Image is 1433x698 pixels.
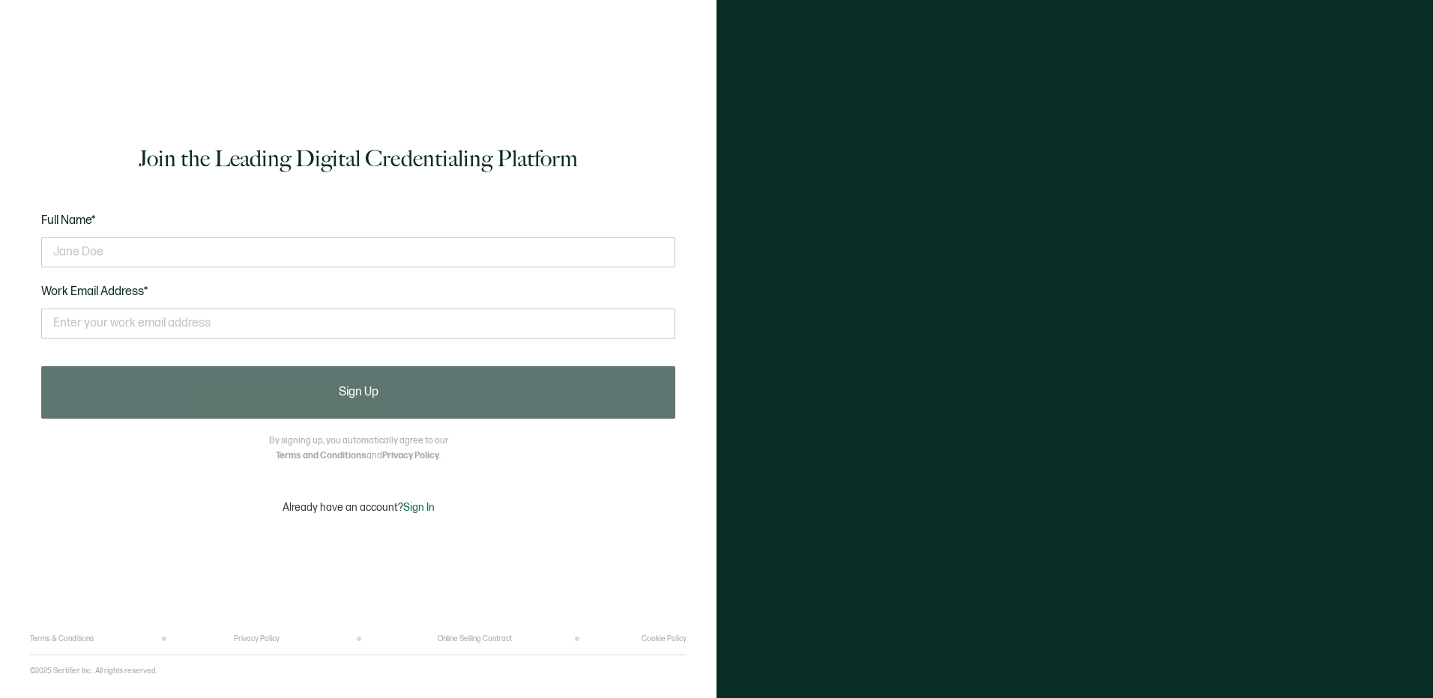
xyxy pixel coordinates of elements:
[403,501,435,514] span: Sign In
[41,213,96,228] span: Full Name*
[139,144,578,174] h1: Join the Leading Digital Credentialing Platform
[283,501,435,514] p: Already have an account?
[339,386,378,398] span: Sign Up
[41,309,675,339] input: Enter your work email address
[438,634,512,643] a: Online Selling Contract
[234,634,280,643] a: Privacy Policy
[30,667,157,676] p: ©2025 Sertifier Inc.. All rights reserved.
[41,237,675,267] input: Jane Doe
[41,366,675,419] button: Sign Up
[276,450,366,461] a: Terms and Conditions
[382,450,439,461] a: Privacy Policy
[269,434,448,464] p: By signing up, you automatically agree to our and .
[642,634,687,643] a: Cookie Policy
[41,285,148,299] span: Work Email Address*
[30,634,94,643] a: Terms & Conditions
